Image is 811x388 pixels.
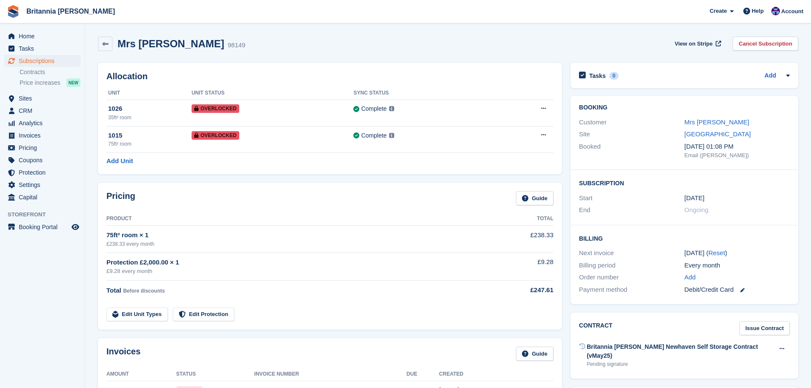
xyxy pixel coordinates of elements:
a: Mrs [PERSON_NAME] [685,118,750,126]
span: Before discounts [123,288,165,294]
div: £247.61 [485,285,553,295]
th: Status [176,368,254,381]
span: Ongoing [685,206,709,213]
div: NEW [66,78,80,87]
span: Pricing [19,142,70,154]
a: menu [4,179,80,191]
a: Reset [708,249,725,256]
span: Tasks [19,43,70,55]
span: Sites [19,92,70,104]
span: Subscriptions [19,55,70,67]
a: Edit Protection [173,308,234,322]
a: Price increases NEW [20,78,80,87]
div: Pending signature [587,360,774,368]
a: Issue Contract [739,321,790,335]
span: Invoices [19,129,70,141]
a: menu [4,142,80,154]
h2: Mrs [PERSON_NAME] [117,38,224,49]
a: Contracts [20,68,80,76]
div: Payment method [579,285,684,295]
h2: Pricing [106,191,135,205]
div: Debit/Credit Card [685,285,790,295]
div: 0 [609,72,619,80]
span: Overlocked [192,104,239,113]
div: Billing period [579,261,684,270]
a: menu [4,221,80,233]
span: Protection [19,167,70,178]
h2: Subscription [579,178,790,187]
a: menu [4,30,80,42]
a: Add Unit [106,156,133,166]
div: 98149 [228,40,246,50]
a: Guide [516,347,553,361]
a: View on Stripe [671,37,723,51]
a: Add [765,71,776,81]
time: 2025-07-31 23:00:00 UTC [685,193,705,203]
div: Booked [579,142,684,160]
h2: Billing [579,234,790,242]
th: Sync Status [353,86,493,100]
div: Every month [685,261,790,270]
th: Amount [106,368,176,381]
a: menu [4,117,80,129]
div: 35ft² room [108,114,192,121]
img: icon-info-grey-7440780725fd019a000dd9b08b2336e03edf1995a4989e88bcd33f0948082b44.svg [389,106,394,111]
span: Analytics [19,117,70,129]
th: Product [106,212,485,226]
h2: Contract [579,321,613,335]
div: £9.28 every month [106,267,485,276]
div: Customer [579,118,684,127]
div: End [579,205,684,215]
a: [GEOGRAPHIC_DATA] [685,130,751,138]
a: Preview store [70,222,80,232]
td: £9.28 [485,253,553,280]
td: £238.33 [485,226,553,253]
h2: Tasks [589,72,606,80]
a: Cancel Subscription [733,37,798,51]
th: Unit Status [192,86,354,100]
th: Total [485,212,553,226]
a: menu [4,43,80,55]
a: Britannia [PERSON_NAME] [23,4,118,18]
th: Due [407,368,439,381]
a: menu [4,154,80,166]
span: Settings [19,179,70,191]
div: Protection £2,000.00 × 1 [106,258,485,267]
div: 1026 [108,104,192,114]
div: 75ft² room × 1 [106,230,485,240]
span: View on Stripe [675,40,713,48]
a: menu [4,92,80,104]
span: Overlocked [192,131,239,140]
th: Created [439,368,553,381]
span: CRM [19,105,70,117]
div: Start [579,193,684,203]
span: Capital [19,191,70,203]
span: Booking Portal [19,221,70,233]
span: Home [19,30,70,42]
a: menu [4,167,80,178]
div: Britannia [PERSON_NAME] Newhaven Self Storage Contract (vMay25) [587,342,774,360]
div: Next invoice [579,248,684,258]
a: menu [4,129,80,141]
h2: Allocation [106,72,553,81]
img: Becca Clark [771,7,780,15]
div: Email ([PERSON_NAME]) [685,151,790,160]
img: icon-info-grey-7440780725fd019a000dd9b08b2336e03edf1995a4989e88bcd33f0948082b44.svg [389,133,394,138]
img: stora-icon-8386f47178a22dfd0bd8f6a31ec36ba5ce8667c1dd55bd0f319d3a0aa187defe.svg [7,5,20,18]
div: £238.33 every month [106,240,485,248]
div: [DATE] 01:08 PM [685,142,790,152]
div: 75ft² room [108,140,192,148]
th: Invoice Number [254,368,407,381]
a: Edit Unit Types [106,308,168,322]
span: Account [781,7,803,16]
div: 1015 [108,131,192,141]
span: Storefront [8,210,85,219]
a: menu [4,105,80,117]
h2: Booking [579,104,790,111]
span: Help [752,7,764,15]
th: Unit [106,86,192,100]
a: Add [685,273,696,282]
div: Site [579,129,684,139]
a: menu [4,55,80,67]
span: Coupons [19,154,70,166]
